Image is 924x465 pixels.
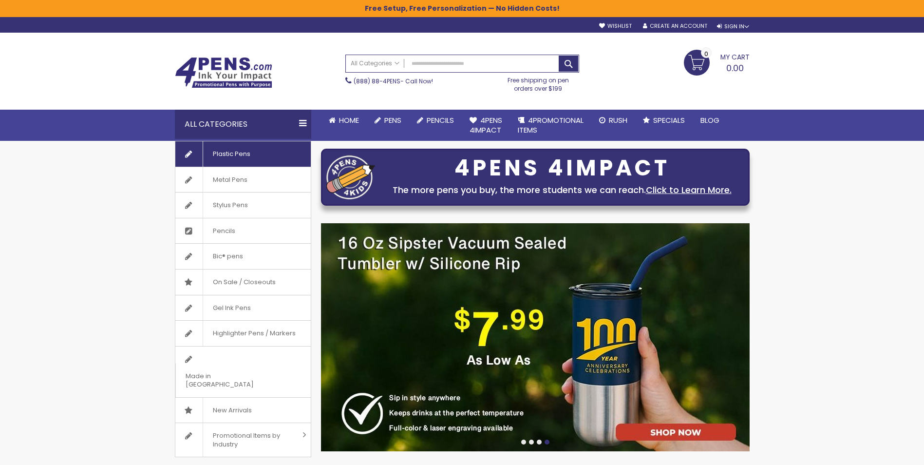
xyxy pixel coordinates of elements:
span: 0 [704,49,708,58]
a: Specials [635,110,693,131]
a: Pens [367,110,409,131]
a: Home [321,110,367,131]
span: On Sale / Closeouts [203,270,285,295]
div: Free shipping on pen orders over $199 [497,73,579,92]
a: Wishlist [599,22,632,30]
a: New Arrivals [175,398,311,423]
span: Specials [653,115,685,125]
a: Pencils [409,110,462,131]
span: 4PROMOTIONAL ITEMS [518,115,584,135]
div: Sign In [717,23,749,30]
span: 4Pens 4impact [470,115,502,135]
a: Promotional Items by Industry [175,423,311,457]
span: Blog [700,115,719,125]
a: On Sale / Closeouts [175,270,311,295]
span: Bic® pens [203,244,253,269]
a: Bic® pens [175,244,311,269]
span: New Arrivals [203,398,262,423]
span: Plastic Pens [203,141,260,167]
img: 4Pens Custom Pens and Promotional Products [175,57,272,88]
a: Click to Learn More. [646,184,732,196]
div: All Categories [175,110,311,139]
span: All Categories [351,59,399,67]
span: Made in [GEOGRAPHIC_DATA] [175,364,286,397]
a: Gel Ink Pens [175,295,311,321]
span: Metal Pens [203,167,257,193]
span: Highlighter Pens / Markers [203,321,305,346]
img: four_pen_logo.png [326,155,375,199]
a: All Categories [346,55,404,71]
div: The more pens you buy, the more students we can reach. [380,183,744,197]
a: 0.00 0 [684,50,750,74]
a: Create an Account [643,22,707,30]
a: Pencils [175,218,311,244]
span: - Call Now! [354,77,433,85]
a: Stylus Pens [175,193,311,218]
span: Home [339,115,359,125]
a: Plastic Pens [175,141,311,167]
span: Pencils [427,115,454,125]
a: Highlighter Pens / Markers [175,321,311,346]
a: 4Pens4impact [462,110,510,141]
span: Rush [609,115,627,125]
div: 4PENS 4IMPACT [380,158,744,178]
a: Made in [GEOGRAPHIC_DATA] [175,347,311,397]
span: 0.00 [726,62,744,74]
span: Stylus Pens [203,193,258,218]
a: Blog [693,110,727,131]
a: (888) 88-4PENS [354,77,400,85]
span: Pens [384,115,401,125]
span: Pencils [203,218,245,244]
span: Promotional Items by Industry [203,423,299,457]
a: Rush [591,110,635,131]
a: 4PROMOTIONALITEMS [510,110,591,141]
span: Gel Ink Pens [203,295,261,321]
a: Metal Pens [175,167,311,193]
